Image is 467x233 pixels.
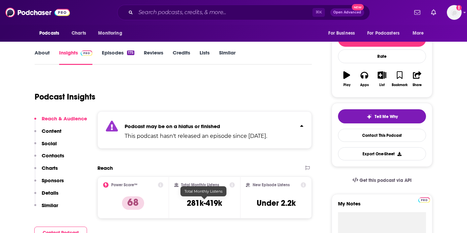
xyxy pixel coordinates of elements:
[187,198,222,208] h3: 281k-419k
[338,147,426,160] button: Export One-Sheet
[35,49,50,65] a: About
[418,196,430,203] a: Pro website
[42,152,64,159] p: Contacts
[413,29,424,38] span: More
[34,177,64,190] button: Sponsors
[257,198,296,208] h3: Under 2.2k
[42,177,64,184] p: Sponsors
[447,5,462,20] button: Show profile menu
[122,196,144,210] p: 68
[42,202,58,208] p: Similar
[312,8,325,17] span: ⌘ K
[35,27,68,40] button: open menu
[117,5,370,20] div: Search podcasts, credits, & more...
[363,27,409,40] button: open menu
[111,183,137,187] h2: Power Score™
[125,123,220,129] strong: Podcast may be on a hiatus or finished
[360,83,369,87] div: Apps
[127,50,134,55] div: 175
[355,67,373,91] button: Apps
[253,183,290,187] h2: New Episode Listens
[42,165,58,171] p: Charts
[343,83,350,87] div: Play
[93,27,131,40] button: open menu
[34,202,58,215] button: Similar
[409,67,426,91] button: Share
[39,29,59,38] span: Podcasts
[34,152,64,165] button: Contacts
[379,83,385,87] div: List
[367,114,372,119] img: tell me why sparkle
[359,178,412,183] span: Get this podcast via API
[42,190,58,196] p: Details
[412,7,423,18] a: Show notifications dropdown
[35,92,95,102] h1: Podcast Insights
[102,49,134,65] a: Episodes175
[34,165,58,177] button: Charts
[338,200,426,212] label: My Notes
[125,132,267,140] p: This podcast hasn't released an episode since [DATE].
[34,140,57,153] button: Social
[413,83,422,87] div: Share
[373,67,391,91] button: List
[338,49,426,63] div: Rate
[42,115,87,122] p: Reach & Audience
[447,5,462,20] img: User Profile
[81,50,92,56] img: Podchaser Pro
[338,67,355,91] button: Play
[136,7,312,18] input: Search podcasts, credits, & more...
[456,5,462,10] svg: Add a profile image
[34,128,61,140] button: Content
[408,27,432,40] button: open menu
[72,29,86,38] span: Charts
[338,129,426,142] a: Contact This Podcast
[59,49,92,65] a: InsightsPodchaser Pro
[418,197,430,203] img: Podchaser Pro
[338,109,426,123] button: tell me why sparkleTell Me Why
[184,189,222,194] span: Total Monthly Listens
[333,11,361,14] span: Open Advanced
[200,49,210,65] a: Lists
[347,172,417,189] a: Get this podcast via API
[392,83,408,87] div: Bookmark
[97,165,113,171] h2: Reach
[447,5,462,20] span: Logged in as antonettefrontgate
[330,8,364,16] button: Open AdvancedNew
[173,49,190,65] a: Credits
[97,111,312,149] section: Click to expand status details
[375,114,398,119] span: Tell Me Why
[42,128,61,134] p: Content
[67,27,90,40] a: Charts
[324,27,363,40] button: open menu
[42,140,57,147] p: Social
[98,29,122,38] span: Monitoring
[428,7,439,18] a: Show notifications dropdown
[352,4,364,10] span: New
[219,49,236,65] a: Similar
[367,29,399,38] span: For Podcasters
[391,67,408,91] button: Bookmark
[181,183,219,187] h2: Total Monthly Listens
[328,29,355,38] span: For Business
[5,6,70,19] img: Podchaser - Follow, Share and Rate Podcasts
[144,49,163,65] a: Reviews
[34,115,87,128] button: Reach & Audience
[34,190,58,202] button: Details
